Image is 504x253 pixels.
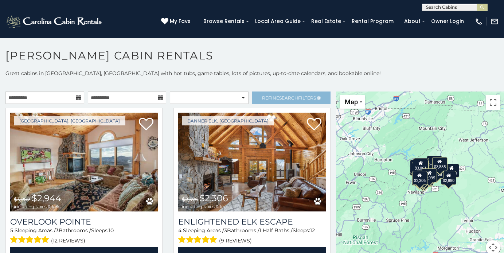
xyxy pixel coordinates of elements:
a: Real Estate [308,16,345,27]
span: (12 reviews) [51,236,85,245]
span: 3 [224,227,227,234]
div: Sleeping Areas / Bathrooms / Sleeps: [178,227,326,245]
div: $2,880 [441,171,456,185]
button: Change map style [340,95,365,109]
div: $4,458 [428,165,444,179]
span: Refine Filters [262,95,316,101]
a: Overlook Pointe [10,217,158,227]
a: Overlook Pointe $3,282 $2,944 including taxes & fees [10,113,158,211]
a: Rental Program [348,16,397,27]
span: 1 Half Baths / [259,227,293,234]
div: $4,103 [414,158,429,172]
div: $2,306 [412,171,427,185]
span: including taxes & fees [14,204,61,209]
a: My Favs [161,17,192,26]
img: Overlook Pointe [10,113,158,211]
div: Sleeping Areas / Bathrooms / Sleeps: [10,227,158,245]
a: Banner Elk, [GEOGRAPHIC_DATA] [182,116,274,125]
div: $3,189 [410,160,425,174]
a: Enlightened Elk Escape $2,575 $2,306 including taxes & fees [178,113,326,211]
span: 12 [310,227,315,234]
span: 3 [56,227,59,234]
span: $3,282 [14,196,30,203]
div: $4,252 [411,162,427,176]
span: (9 reviews) [219,236,252,245]
div: $2,995 [422,168,437,182]
img: Enlightened Elk Escape [178,113,326,211]
span: Search [279,95,298,101]
div: $3,061 [413,159,428,172]
a: Owner Login [427,16,468,27]
div: $5,619 [427,156,442,170]
img: phone-regular-white.png [475,17,483,26]
a: [GEOGRAPHIC_DATA], [GEOGRAPHIC_DATA] [14,116,125,125]
img: White-1-2.png [5,14,104,29]
a: Enlightened Elk Escape [178,217,326,227]
span: Map [345,98,358,106]
a: About [401,16,424,27]
a: RefineSearchFilters [252,92,331,104]
div: $3,885 [432,157,447,171]
span: 4 [178,227,181,234]
a: Add to favorites [139,117,153,132]
span: 5 [10,227,13,234]
a: Local Area Guide [251,16,304,27]
button: Toggle fullscreen view [486,95,500,110]
span: $2,575 [182,196,198,203]
a: Add to favorites [307,117,321,132]
span: My Favs [170,17,191,25]
span: $2,944 [32,193,61,203]
div: $3,484 [444,164,459,178]
img: mail-regular-white.png [491,17,499,26]
span: including taxes & fees [182,204,228,209]
span: 10 [109,227,114,234]
span: $2,306 [199,193,228,203]
div: $3,367 [412,172,427,186]
a: Browse Rentals [200,16,248,27]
